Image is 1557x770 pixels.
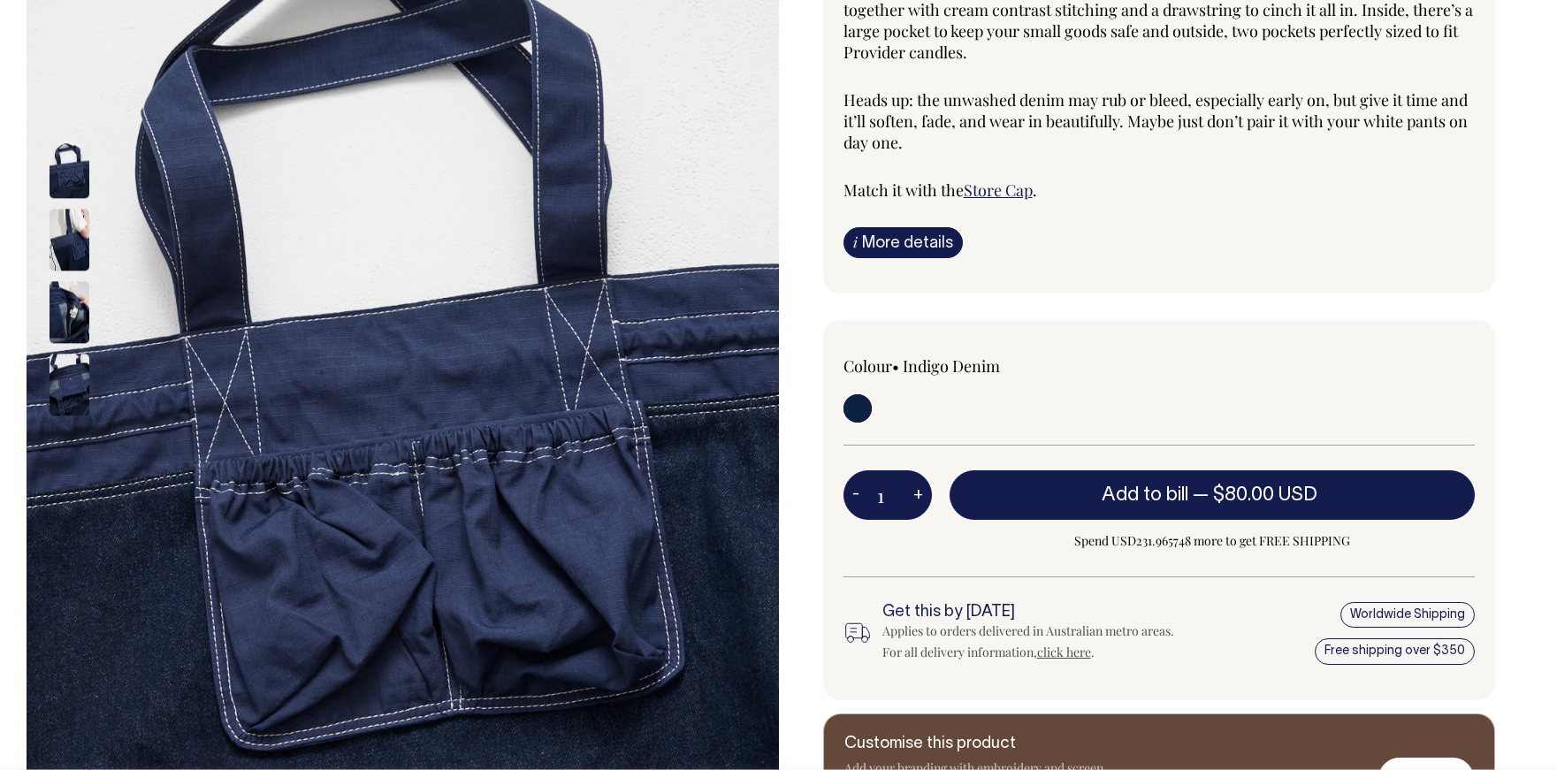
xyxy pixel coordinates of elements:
span: Add to bill [1102,486,1188,504]
div: Colour [843,355,1096,377]
button: - [843,477,868,513]
img: indigo-denim [50,137,89,199]
button: Add to bill —$80.00 USD [950,470,1476,520]
span: Heads up: the unwashed denim may rub or bleed, especially early on, but give it time and it’ll so... [843,89,1468,153]
a: click here [1037,644,1091,660]
label: Indigo Denim [903,355,1000,377]
span: i [853,233,858,251]
img: indigo-denim [50,210,89,271]
span: $80.00 USD [1213,486,1317,504]
div: Applies to orders delivered in Australian metro areas. For all delivery information, . [882,621,1188,663]
span: — [1193,486,1322,504]
span: Match it with the . [843,179,1037,201]
span: • [892,355,899,377]
span: Spend USD231.965748 more to get FREE SHIPPING [950,530,1476,552]
a: Store Cap [964,179,1033,201]
button: + [904,477,932,513]
h6: Get this by [DATE] [882,604,1188,621]
a: iMore details [843,227,963,258]
h6: Customise this product [844,736,1127,753]
img: indigo-denim [50,355,89,416]
img: indigo-denim [50,282,89,344]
